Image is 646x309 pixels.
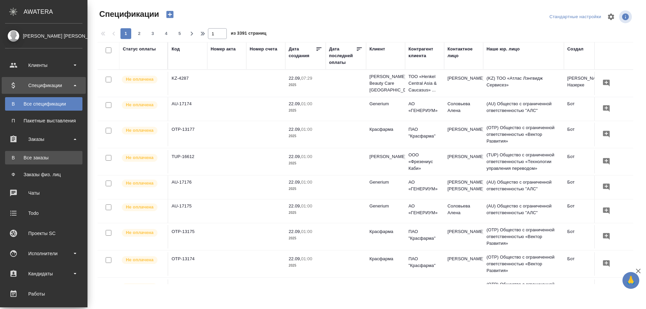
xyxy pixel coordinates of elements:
p: 22.09, [289,180,301,185]
td: (OTP) Общество с ограниченной ответственностью «Вектор Развития» [483,121,564,148]
div: [PERSON_NAME] [PERSON_NAME] [5,32,82,40]
td: (AU) Общество с ограниченной ответственностью "АЛС" [483,176,564,199]
p: 01:00 [301,101,312,106]
div: Контрагент клиента [408,46,441,59]
a: Работы [2,285,86,302]
p: Красфарма [369,126,402,133]
p: 2025 [289,82,322,88]
p: 2025 [289,107,322,114]
div: Спецификации [5,80,82,90]
td: OTP-13175 [168,225,207,248]
div: Все заказы [8,154,79,161]
div: Контактное лицо [447,46,480,59]
td: AU-17176 [168,176,207,199]
td: Соловьева Алена [444,199,483,223]
td: OTP-13177 [168,123,207,146]
p: Generium [369,203,402,209]
p: ПАО "Красфарма" [408,256,441,269]
p: ТОО «Henkel Central Asia & Caucasus» ... [408,73,441,93]
p: 01:00 [301,229,312,234]
span: Спецификации [98,9,159,20]
td: (OTP) Общество с ограниченной ответственностью «Вектор Развития» [483,223,564,250]
td: (KZ) ТОО «Атлас Лэнгвидж Сервисез» [483,72,564,95]
td: [PERSON_NAME] [444,72,483,95]
p: ПАО "Красфарма" [408,228,441,242]
span: Настроить таблицу [603,9,619,25]
span: 5 [174,30,185,37]
td: Бот [564,199,603,223]
td: (AU) Общество с ограниченной ответственностью "АЛС" [483,199,564,223]
p: Generium [369,101,402,107]
div: Пакетные выставления [8,117,79,124]
td: TUP-16612 [168,150,207,173]
p: 22.09, [289,283,301,288]
p: 22.09, [289,127,301,132]
div: Номер акта [211,46,236,52]
div: Заказы [5,134,82,144]
td: [PERSON_NAME] [444,252,483,276]
div: Работы [5,289,82,299]
p: 2025 [289,160,322,167]
p: Не оплачена [126,102,153,108]
p: 22.09, [289,154,301,159]
td: Бот [564,123,603,146]
div: Клиент [369,46,385,52]
p: Не оплачена [126,204,153,210]
span: 4 [161,30,172,37]
button: 2 [134,28,145,39]
p: 22.09, [289,229,301,234]
td: Бот [564,225,603,248]
div: Код [172,46,180,52]
button: 4 [161,28,172,39]
a: Todo [2,205,86,222]
div: Клиенты [5,60,82,70]
p: Не оплачена [126,284,153,291]
p: 2025 [289,262,322,269]
td: [PERSON_NAME] [PERSON_NAME] [444,176,483,199]
td: OTP-13174 [168,252,207,276]
p: 07:29 [301,76,312,81]
div: Заказы физ. лиц [8,171,79,178]
td: (OTP) Общество с ограниченной ответственностью «Вектор Развития» [483,250,564,277]
span: 🙏 [625,273,637,287]
a: Проекты SC [2,225,86,242]
div: Исполнители [5,248,82,259]
td: (TUP) Общество с ограниченной ответственностью «Технологии управления переводом» [483,148,564,175]
button: 3 [147,28,158,39]
p: Не оплачена [126,154,153,161]
div: Все спецификации [8,101,79,107]
p: Не оплачена [126,76,153,83]
td: OTP-13176 [168,279,207,303]
div: Todo [5,208,82,218]
p: 01:00 [301,180,312,185]
p: Generium [369,179,402,186]
td: KZ-4287 [168,72,207,95]
td: [PERSON_NAME] [444,150,483,173]
a: ФЗаказы физ. лиц [5,168,82,181]
p: 22.09, [289,101,301,106]
p: Не оплачена [126,127,153,134]
p: ПАО "Красфарма" [408,283,441,296]
td: [PERSON_NAME] [444,279,483,303]
p: 22.09, [289,76,301,81]
p: 22.09, [289,256,301,261]
td: AU-17175 [168,199,207,223]
p: 2025 [289,186,322,192]
div: Дата последней оплаты [329,46,356,66]
div: Создал [567,46,583,52]
button: 5 [174,28,185,39]
p: АО «ГЕНЕРИУМ» [408,203,441,216]
p: 01:00 [301,283,312,288]
a: ВВсе заказы [5,151,82,164]
p: ООО «Фрезениус Каби» [408,152,441,172]
td: Соловьева Алена [444,97,483,121]
span: Посмотреть информацию [619,10,633,23]
div: Наше юр. лицо [487,46,520,52]
td: [PERSON_NAME] [444,225,483,248]
p: Красфарма [369,228,402,235]
div: Проекты SC [5,228,82,238]
p: 22.09, [289,203,301,208]
button: 🙏 [622,272,639,289]
p: 01:00 [301,127,312,132]
td: Бот [564,279,603,303]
